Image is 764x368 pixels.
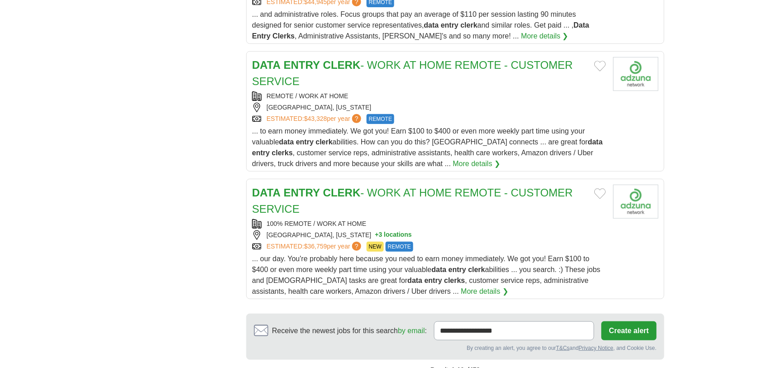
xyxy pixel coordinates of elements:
[408,277,423,284] strong: data
[398,327,425,335] a: by email
[252,255,601,295] span: ... our day. You're probably here because you need to earn money immediately. We got you! Earn $1...
[252,127,603,167] span: ... to earn money immediately. We got you! Earn $100 to $400 or even more weekly part time using ...
[594,188,606,199] button: Add to favorite jobs
[594,61,606,72] button: Add to favorite jobs
[461,286,509,297] a: More details ❯
[367,114,394,124] span: REMOTE
[579,345,614,351] a: Privacy Notice
[375,230,379,240] span: +
[304,243,327,250] span: $36,759
[386,242,413,252] span: REMOTE
[254,344,657,352] div: By creating an alert, you agree to our and , and Cookie Use.
[602,321,657,340] button: Create alert
[296,138,314,146] strong: entry
[352,242,361,251] span: ?
[613,57,659,91] img: Company logo
[449,266,466,273] strong: entry
[284,186,320,199] strong: ENTRY
[316,138,333,146] strong: clerk
[468,266,485,273] strong: clerk
[588,138,603,146] strong: data
[252,149,270,157] strong: entry
[272,32,295,40] strong: Clerks
[323,59,361,71] strong: CLERK
[521,31,568,42] a: More details ❯
[425,277,442,284] strong: entry
[556,345,570,351] a: T&Cs
[252,103,606,112] div: [GEOGRAPHIC_DATA], [US_STATE]
[444,277,465,284] strong: clerks
[252,32,271,40] strong: Entry
[574,21,590,29] strong: Data
[304,115,327,122] span: $43,328
[284,59,320,71] strong: ENTRY
[375,230,412,240] button: +3 locations
[272,149,293,157] strong: clerks
[267,242,363,252] a: ESTIMATED:$36,759per year?
[267,114,363,124] a: ESTIMATED:$43,328per year?
[432,266,447,273] strong: data
[252,219,606,229] div: 100% REMOTE / WORK AT HOME
[367,242,384,252] span: NEW
[252,10,589,40] span: ... and administrative roles. Focus groups that pay an average of $110 per session lasting 90 min...
[352,114,361,123] span: ?
[252,59,573,87] a: DATA ENTRY CLERK- WORK AT HOME REMOTE - CUSTOMER SERVICE
[252,59,281,71] strong: DATA
[453,158,501,169] a: More details ❯
[424,21,439,29] strong: data
[279,138,294,146] strong: data
[252,186,281,199] strong: DATA
[613,185,659,219] img: Company logo
[252,186,573,215] a: DATA ENTRY CLERK- WORK AT HOME REMOTE - CUSTOMER SERVICE
[441,21,458,29] strong: entry
[323,186,361,199] strong: CLERK
[272,325,427,336] span: Receive the newest jobs for this search :
[252,230,606,240] div: [GEOGRAPHIC_DATA], [US_STATE]
[461,21,477,29] strong: clerk
[252,91,606,101] div: REMOTE / WORK AT HOME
